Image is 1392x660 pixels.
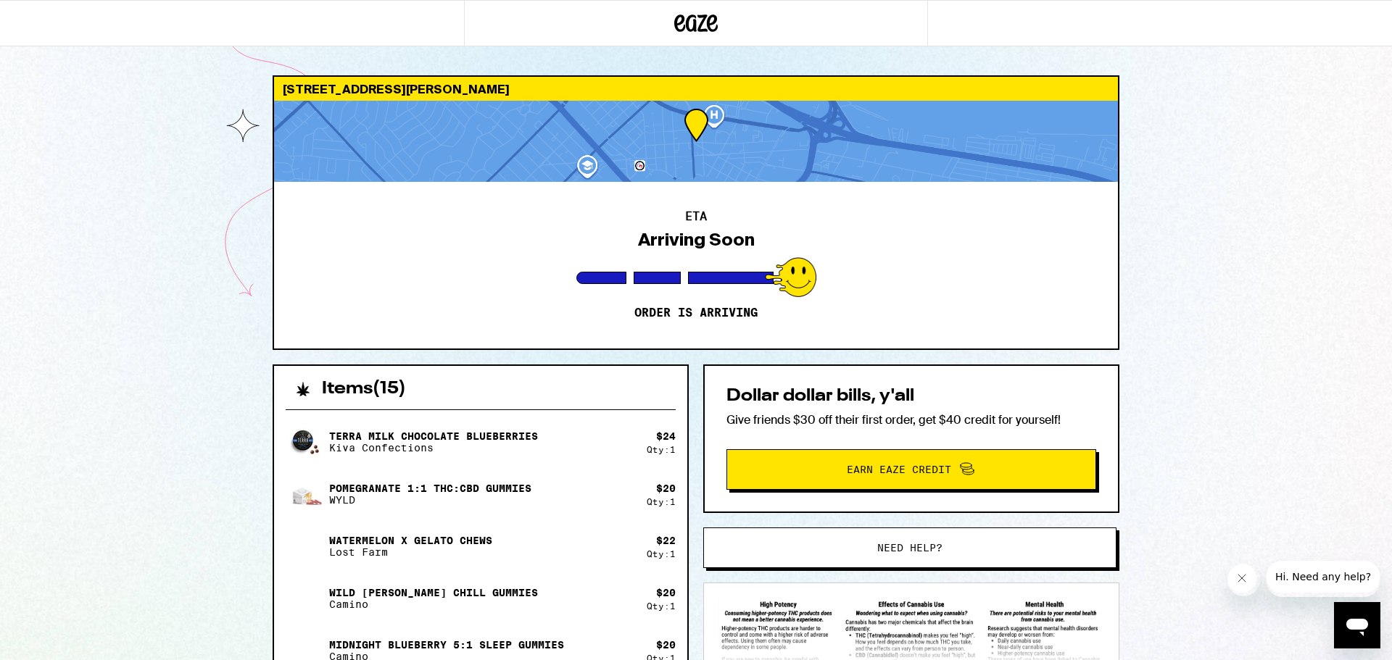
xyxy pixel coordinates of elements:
[656,639,676,651] div: $ 20
[634,306,758,320] p: Order is arriving
[647,549,676,559] div: Qty: 1
[1266,561,1380,597] iframe: Message from company
[656,535,676,546] div: $ 22
[322,380,406,398] h2: Items ( 15 )
[329,442,538,454] p: Kiva Confections
[877,543,942,553] span: Need help?
[638,230,755,250] div: Arriving Soon
[703,527,1116,568] button: Need help?
[656,483,676,494] div: $ 20
[647,497,676,506] div: Qty: 1
[656,587,676,598] div: $ 20
[847,464,951,475] span: Earn Eaze Credit
[329,587,538,598] p: Wild [PERSON_NAME] Chill Gummies
[647,601,676,611] div: Qty: 1
[286,526,326,567] img: Watermelon x Gelato Chews
[329,483,531,494] p: Pomegranate 1:1 THC:CBD Gummies
[329,546,492,558] p: Lost Farm
[1334,602,1380,648] iframe: Button to launch messaging window
[647,445,676,454] div: Qty: 1
[329,430,538,442] p: Terra Milk Chocolate Blueberries
[1227,564,1260,596] iframe: Close message
[329,494,531,506] p: WYLD
[685,211,707,222] h2: ETA
[329,598,538,610] p: Camino
[286,578,326,619] img: Wild Berry Chill Gummies
[329,535,492,546] p: Watermelon x Gelato Chews
[274,77,1118,101] div: [STREET_ADDRESS][PERSON_NAME]
[329,639,564,651] p: Midnight Blueberry 5:1 Sleep Gummies
[286,422,326,462] img: Terra Milk Chocolate Blueberries
[656,430,676,442] div: $ 24
[286,474,326,514] img: Pomegranate 1:1 THC:CBD Gummies
[726,449,1096,490] button: Earn Eaze Credit
[726,388,1096,405] h2: Dollar dollar bills, y'all
[726,412,1096,427] p: Give friends $30 off their first order, get $40 credit for yourself!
